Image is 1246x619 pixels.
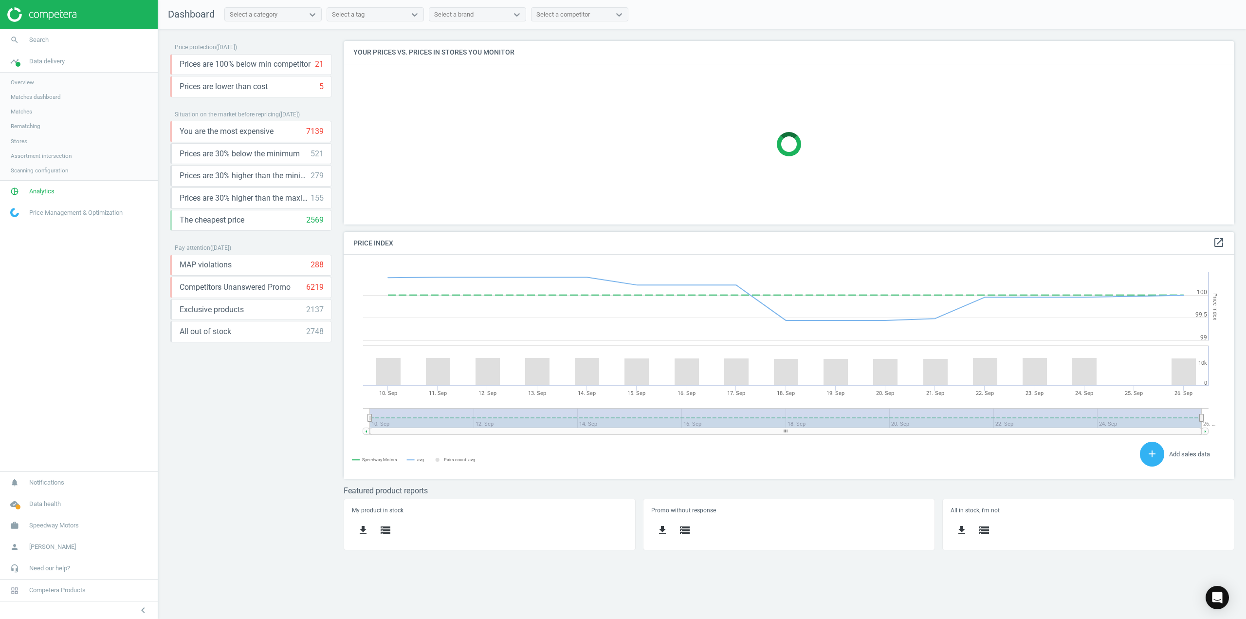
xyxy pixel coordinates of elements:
[11,108,32,115] span: Matches
[315,59,324,70] div: 21
[29,36,49,44] span: Search
[180,126,274,137] span: You are the most expensive
[1174,390,1192,396] tspan: 26. Sep
[29,208,123,217] span: Price Management & Optimization
[306,126,324,137] div: 7139
[180,59,311,70] span: Prices are 100% below min competitor
[374,519,397,542] button: storage
[956,525,968,536] i: get_app
[1203,421,1215,427] tspan: 26. …
[352,507,627,514] h5: My product in stock
[29,564,70,573] span: Need our help?
[5,516,24,535] i: work
[311,193,324,204] div: 155
[29,543,76,551] span: [PERSON_NAME]
[29,57,65,66] span: Data delivery
[1213,237,1225,248] i: open_in_new
[11,122,40,130] span: Rematching
[777,390,795,396] tspan: 18. Sep
[180,215,244,225] span: The cheapest price
[5,182,24,201] i: pie_chart_outlined
[180,149,300,159] span: Prices are 30% below the minimum
[344,232,1234,255] h4: Price Index
[5,559,24,578] i: headset_mic
[1197,289,1207,296] text: 100
[10,208,19,217] img: wGWNvw8QSZomAAAAABJRU5ErkJggg==
[137,604,149,616] i: chevron_left
[306,215,324,225] div: 2569
[311,149,324,159] div: 521
[417,457,424,462] tspan: avg
[478,390,496,396] tspan: 12. Sep
[1198,360,1207,366] text: 10k
[357,525,369,536] i: get_app
[1200,334,1207,341] text: 99
[180,282,291,293] span: Competitors Unanswered Promo
[536,10,590,19] div: Select a competitor
[380,525,391,536] i: storage
[657,525,668,536] i: get_app
[627,390,645,396] tspan: 15. Sep
[1213,237,1225,249] a: open_in_new
[978,525,990,536] i: storage
[826,390,844,396] tspan: 19. Sep
[1125,390,1143,396] tspan: 25. Sep
[29,478,64,487] span: Notifications
[311,170,324,181] div: 279
[1204,380,1207,386] text: 0
[678,390,696,396] tspan: 16. Sep
[180,260,232,270] span: MAP violations
[11,167,68,174] span: Scanning configuration
[175,244,210,251] span: Pay attention
[1195,311,1207,318] text: 99.5
[168,8,215,20] span: Dashboard
[180,170,311,181] span: Prices are 30% higher than the minimum
[5,473,24,492] i: notifications
[951,507,1226,514] h5: All in stock, i'm not
[352,519,374,542] button: get_app
[976,390,994,396] tspan: 22. Sep
[578,390,596,396] tspan: 14. Sep
[180,193,311,204] span: Prices are 30% higher than the maximal
[319,81,324,92] div: 5
[29,521,79,530] span: Speedway Motors
[5,495,24,513] i: cloud_done
[29,500,61,508] span: Data health
[727,390,745,396] tspan: 17. Sep
[230,10,277,19] div: Select a category
[131,604,155,617] button: chevron_left
[951,519,973,542] button: get_app
[306,282,324,293] div: 6219
[11,93,61,101] span: Matches dashboard
[434,10,474,19] div: Select a brand
[444,457,475,462] tspan: Pairs count: avg
[1206,586,1229,609] div: Open Intercom Messenger
[528,390,546,396] tspan: 13. Sep
[5,52,24,71] i: timeline
[306,304,324,315] div: 2137
[175,44,216,51] span: Price protection
[876,390,894,396] tspan: 20. Sep
[1075,390,1093,396] tspan: 24. Sep
[1169,450,1210,458] span: Add sales data
[5,31,24,49] i: search
[5,538,24,556] i: person
[674,519,696,542] button: storage
[1026,390,1044,396] tspan: 23. Sep
[180,326,231,337] span: All out of stock
[180,304,244,315] span: Exclusive products
[175,111,279,118] span: Situation on the market before repricing
[216,44,237,51] span: ( [DATE] )
[11,78,34,86] span: Overview
[651,507,926,514] h5: Promo without response
[344,486,1234,495] h3: Featured product reports
[11,152,72,160] span: Assortment intersection
[651,519,674,542] button: get_app
[344,41,1234,64] h4: Your prices vs. prices in stores you monitor
[379,390,397,396] tspan: 10. Sep
[429,390,447,396] tspan: 11. Sep
[1146,448,1158,460] i: add
[973,519,995,542] button: storage
[210,244,231,251] span: ( [DATE] )
[362,458,397,463] tspan: Speedway Motors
